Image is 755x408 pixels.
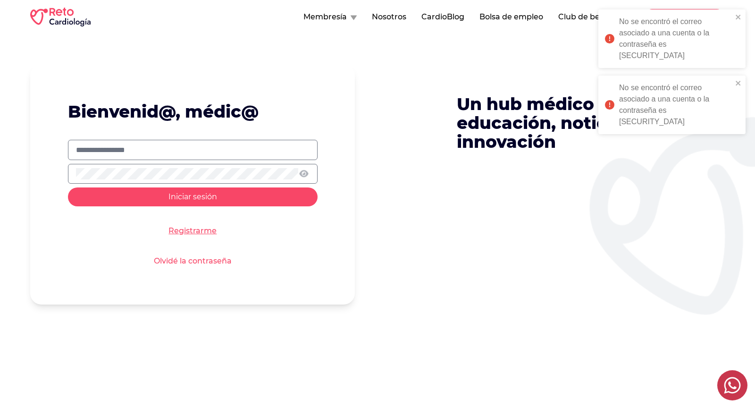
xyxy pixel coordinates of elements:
button: close [735,79,742,87]
div: No se encontró el correo asociado a una cuenta o la contraseña es [SECURITY_DATA] [619,82,732,127]
h1: Bienvenid@, médic@ [68,102,318,121]
div: No se encontró el correo asociado a una cuenta o la contraseña es [SECURITY_DATA] [619,16,732,61]
button: Club de beneficios [558,11,629,23]
a: Olvidé la contraseña [154,255,232,267]
img: RETO Cardio Logo [30,8,91,26]
button: Membresía [303,11,357,23]
button: close [735,13,742,21]
button: Iniciar sesión [68,187,318,206]
a: Registrarme [168,225,217,237]
button: Bolsa de empleo [479,11,543,23]
button: CardioBlog [421,11,464,23]
span: Iniciar sesión [168,192,217,201]
button: Nosotros [372,11,406,23]
p: Un hub médico de educación, noticias e innovación [457,94,668,151]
